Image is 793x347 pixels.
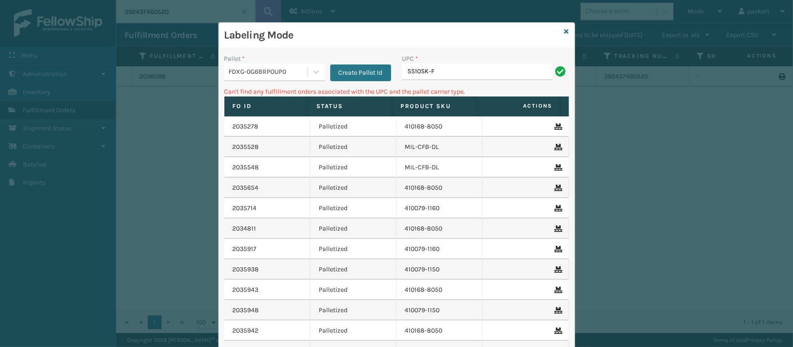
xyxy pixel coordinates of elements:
[397,116,483,137] td: 410168-8050
[233,224,256,233] a: 2034811
[310,259,397,280] td: Palletized
[555,328,560,334] i: Remove From Pallet
[310,116,397,137] td: Palletized
[397,218,483,239] td: 410168-8050
[310,137,397,157] td: Palletized
[310,198,397,218] td: Palletized
[397,137,483,157] td: MIL-CFB-DL
[310,280,397,300] td: Palletized
[310,321,397,341] td: Palletized
[224,54,245,64] label: Pallet
[555,225,560,232] i: Remove From Pallet
[233,142,259,152] a: 2035528
[397,178,483,198] td: 410168-8050
[555,185,560,191] i: Remove From Pallet
[401,102,468,110] label: Product SKU
[233,204,257,213] a: 2035714
[555,307,560,314] i: Remove From Pallet
[224,28,561,42] h3: Labeling Mode
[233,183,259,193] a: 2035654
[555,164,560,171] i: Remove From Pallet
[233,122,259,131] a: 2035278
[555,205,560,212] i: Remove From Pallet
[233,102,300,110] label: Fo Id
[317,102,384,110] label: Status
[397,157,483,178] td: MIL-CFB-DL
[397,321,483,341] td: 410168-8050
[229,67,308,77] div: FDXG-0G6BRPOUP0
[330,64,391,81] button: Create Pallet Id
[555,144,560,150] i: Remove From Pallet
[233,326,259,335] a: 2035942
[310,300,397,321] td: Palletized
[555,266,560,273] i: Remove From Pallet
[233,285,259,295] a: 2035943
[479,98,558,114] span: Actions
[555,123,560,130] i: Remove From Pallet
[397,259,483,280] td: 410079-1150
[233,244,257,254] a: 2035917
[310,157,397,178] td: Palletized
[397,239,483,259] td: 410079-1160
[233,265,259,274] a: 2035938
[402,54,419,64] label: UPC
[397,300,483,321] td: 410079-1150
[397,280,483,300] td: 410168-8050
[555,287,560,293] i: Remove From Pallet
[224,87,569,96] p: Can't find any fulfillment orders associated with the UPC and the pallet carrier type.
[233,163,259,172] a: 2035548
[555,246,560,252] i: Remove From Pallet
[310,218,397,239] td: Palletized
[310,178,397,198] td: Palletized
[397,198,483,218] td: 410079-1160
[233,306,259,315] a: 2035948
[310,239,397,259] td: Palletized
